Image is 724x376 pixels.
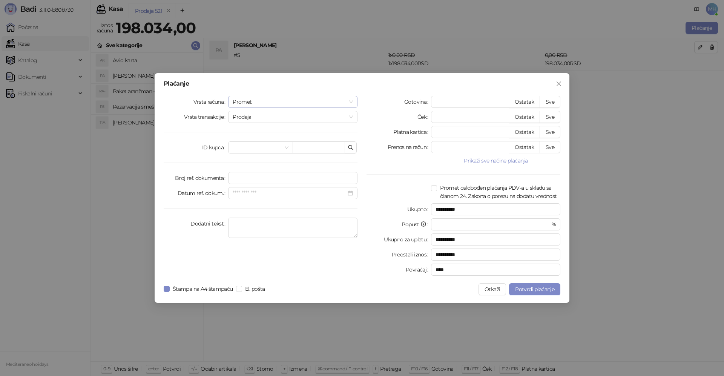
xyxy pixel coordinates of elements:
[540,111,560,123] button: Sve
[509,126,540,138] button: Ostatak
[404,96,431,108] label: Gotovina
[406,264,431,276] label: Povraćaj
[164,81,560,87] div: Plaćanje
[388,141,431,153] label: Prenos na račun
[175,172,228,184] label: Broj ref. dokumenta
[509,141,540,153] button: Ostatak
[190,218,228,230] label: Dodatni tekst
[178,187,229,199] label: Datum ref. dokum.
[553,81,565,87] span: Zatvori
[479,283,506,295] button: Otkaži
[392,249,431,261] label: Preostali iznos
[202,141,228,153] label: ID kupca
[556,81,562,87] span: close
[228,218,357,238] textarea: Dodatni tekst
[553,78,565,90] button: Close
[233,96,353,107] span: Promet
[170,285,236,293] span: Štampa na A4 štampaču
[233,189,346,197] input: Datum ref. dokum.
[509,283,560,295] button: Potvrdi plaćanje
[417,111,431,123] label: Ček
[431,156,560,165] button: Prikaži sve načine plaćanja
[184,111,229,123] label: Vrsta transakcije
[437,184,560,200] span: Promet oslobođen plaćanja PDV-a u skladu sa članom 24. Zakona o porezu na dodatu vrednost
[384,233,431,246] label: Ukupno za uplatu
[402,218,431,230] label: Popust
[540,96,560,108] button: Sve
[233,111,353,123] span: Prodaja
[228,172,357,184] input: Broj ref. dokumenta
[393,126,431,138] label: Platna kartica
[407,203,431,215] label: Ukupno
[540,141,560,153] button: Sve
[540,126,560,138] button: Sve
[515,286,554,293] span: Potvrdi plaćanje
[436,219,550,230] input: Popust
[509,111,540,123] button: Ostatak
[509,96,540,108] button: Ostatak
[242,285,268,293] span: El. pošta
[193,96,229,108] label: Vrsta računa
